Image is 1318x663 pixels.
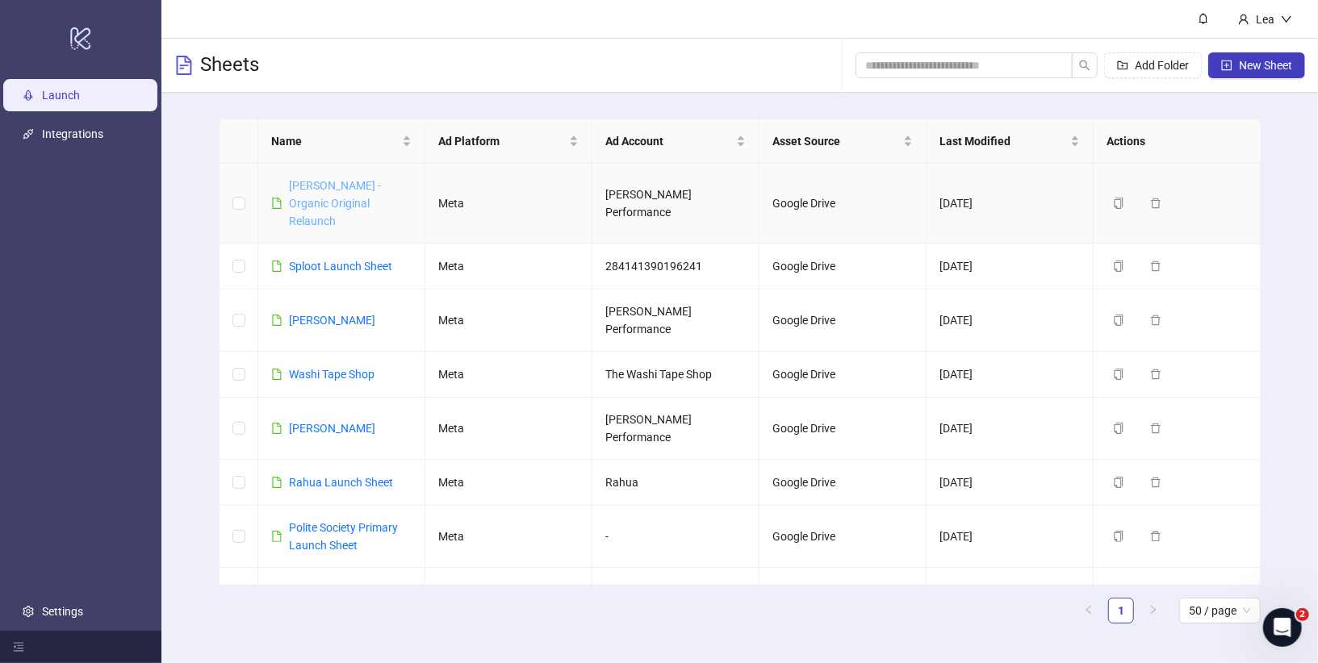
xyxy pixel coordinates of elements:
[1113,477,1124,488] span: copy
[939,132,1067,150] span: Last Modified
[1084,605,1094,615] span: left
[927,244,1094,290] td: [DATE]
[425,164,592,244] td: Meta
[13,641,24,653] span: menu-fold
[425,244,592,290] td: Meta
[1117,60,1128,71] span: folder-add
[42,127,103,140] a: Integrations
[1198,13,1209,24] span: bell
[1076,598,1102,623] button: left
[1239,59,1292,72] span: New Sheet
[927,352,1094,398] td: [DATE]
[425,460,592,506] td: Meta
[1094,119,1261,164] th: Actions
[927,506,1094,568] td: [DATE]
[42,89,80,102] a: Launch
[271,315,282,326] span: file
[1113,369,1124,380] span: copy
[271,261,282,272] span: file
[759,244,927,290] td: Google Drive
[438,132,566,150] span: Ad Platform
[425,352,592,398] td: Meta
[1150,261,1161,272] span: delete
[200,52,259,78] h3: Sheets
[1208,52,1305,78] button: New Sheet
[759,164,927,244] td: Google Drive
[772,132,900,150] span: Asset Source
[592,119,759,164] th: Ad Account
[425,290,592,352] td: Meta
[1150,531,1161,542] span: delete
[592,506,759,568] td: -
[1113,315,1124,326] span: copy
[927,119,1094,164] th: Last Modified
[1249,10,1281,28] div: Lea
[289,422,375,435] a: [PERSON_NAME]
[592,244,759,290] td: 284141390196241
[605,132,733,150] span: Ad Account
[592,352,759,398] td: The Washi Tape Shop
[1109,598,1133,623] a: 1
[1113,531,1124,542] span: copy
[927,164,1094,244] td: [DATE]
[1135,59,1189,72] span: Add Folder
[592,290,759,352] td: [PERSON_NAME] Performance
[1150,198,1161,209] span: delete
[759,352,927,398] td: Google Drive
[271,132,399,150] span: Name
[1221,60,1232,71] span: plus-square
[927,568,1094,630] td: [DATE]
[1079,60,1090,71] span: search
[289,583,400,614] a: Blank Primary Launch Sheet
[1296,608,1309,621] span: 2
[289,368,374,381] a: Washi Tape Shop
[759,568,927,630] td: Google Drive
[289,179,381,227] a: [PERSON_NAME] - Organic Original Relaunch
[271,198,282,209] span: file
[927,460,1094,506] td: [DATE]
[1113,198,1124,209] span: copy
[289,476,393,489] a: Rahua Launch Sheet
[927,398,1094,460] td: [DATE]
[271,477,282,488] span: file
[1140,598,1166,623] button: right
[425,506,592,568] td: Meta
[592,398,759,460] td: [PERSON_NAME] Performance
[1104,52,1202,78] button: Add Folder
[174,56,194,75] span: file-text
[1149,605,1158,615] span: right
[759,290,927,352] td: Google Drive
[1238,14,1249,25] span: user
[425,119,592,164] th: Ad Platform
[1281,14,1292,25] span: down
[1076,598,1102,623] li: Previous Page
[1108,598,1134,623] li: 1
[592,460,759,506] td: Rahua
[289,521,398,552] a: Polite Society Primary Launch Sheet
[1150,315,1161,326] span: delete
[1263,608,1302,647] iframe: Intercom live chat
[759,119,927,164] th: Asset Source
[258,119,425,164] th: Name
[289,260,392,273] a: Sploot Launch Sheet
[1189,598,1251,623] span: 50 / page
[271,423,282,434] span: file
[1140,598,1166,623] li: Next Page
[1150,477,1161,488] span: delete
[1113,261,1124,272] span: copy
[759,460,927,506] td: Google Drive
[759,506,927,568] td: Google Drive
[759,398,927,460] td: Google Drive
[271,369,282,380] span: file
[425,568,592,630] td: Meta
[42,605,83,618] a: Settings
[1150,423,1161,434] span: delete
[592,568,759,630] td: -
[271,531,282,542] span: file
[592,164,759,244] td: [PERSON_NAME] Performance
[289,314,375,327] a: [PERSON_NAME]
[927,290,1094,352] td: [DATE]
[1150,369,1161,380] span: delete
[1179,598,1261,623] div: Page Size
[1113,423,1124,434] span: copy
